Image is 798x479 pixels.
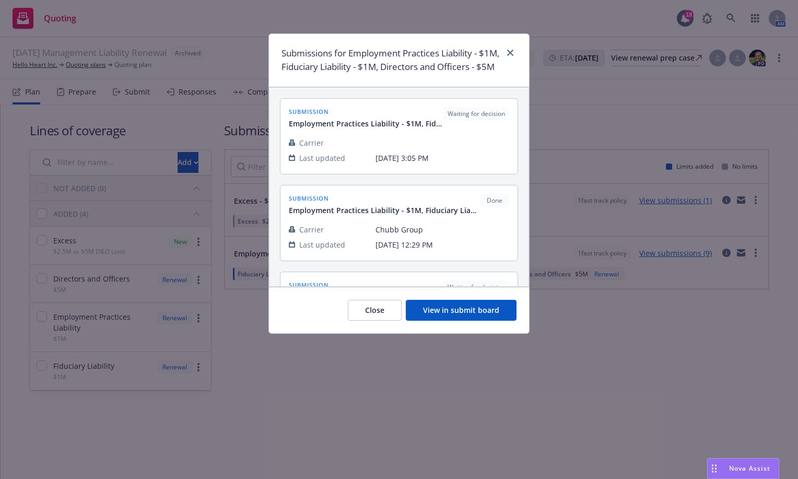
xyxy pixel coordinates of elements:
[289,107,443,116] span: submission
[289,281,443,289] span: submission
[299,239,345,250] span: Last updated
[289,205,480,216] span: Employment Practices Liability - $1M, Fiduciary Liability - $1M, Directors and Officers - $5M
[299,224,324,235] span: Carrier
[448,283,505,292] span: Waiting for decision
[289,194,480,203] span: submission
[281,46,500,74] h1: Submissions for Employment Practices Liability - $1M, Fiduciary Liability - $1M, Directors and Of...
[448,109,505,119] span: Waiting for decision
[375,224,509,235] span: Chubb Group
[375,239,509,250] span: [DATE] 12:29 PM
[504,46,517,59] a: close
[299,153,345,163] span: Last updated
[484,196,505,205] span: Done
[708,459,721,478] div: Drag to move
[707,458,779,479] button: Nova Assist
[299,137,324,148] span: Carrier
[406,300,517,321] button: View in submit board
[729,464,770,473] span: Nova Assist
[375,153,509,163] span: [DATE] 3:05 PM
[348,300,402,321] button: Close
[289,118,443,129] span: Employment Practices Liability - $1M, Fiduciary Liability - $1M, Directors and Officers - $5M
